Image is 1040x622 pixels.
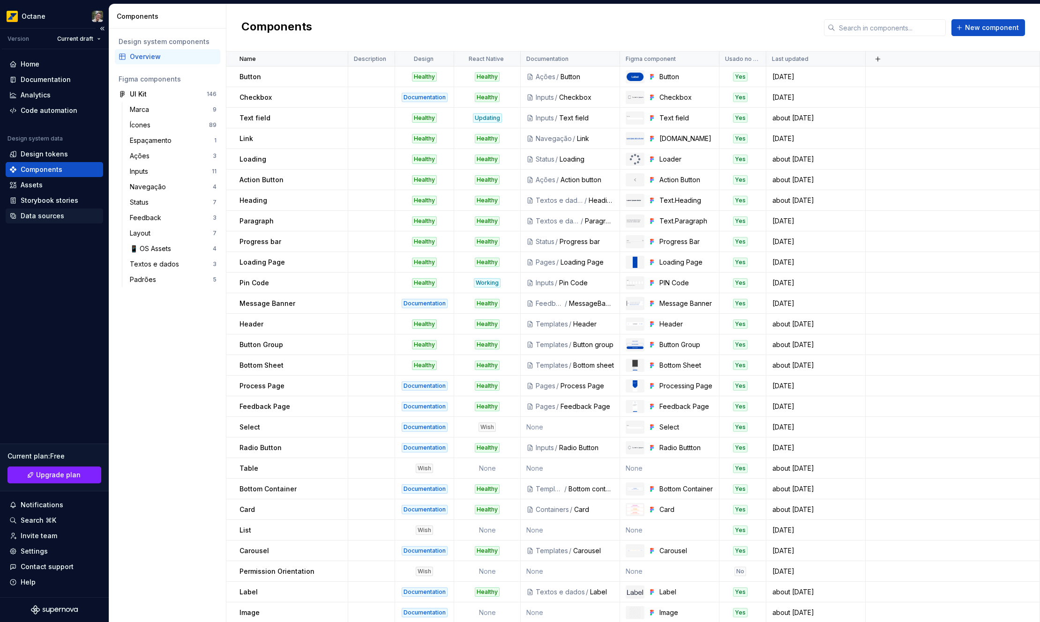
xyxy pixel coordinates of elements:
a: Invite team [6,528,103,543]
div: Text.Paragraph [659,216,713,226]
a: 📱 OS Assets4 [126,241,220,256]
div: Healthy [412,278,437,288]
div: / [580,216,585,226]
td: None [620,458,719,479]
div: Healthy [475,402,500,411]
div: 7 [213,199,217,206]
div: about [DATE] [767,196,865,205]
div: Yes [733,340,748,349]
span: Current draft [57,35,93,43]
p: Design [414,55,434,63]
div: Healthy [412,175,437,185]
div: Healthy [412,258,437,267]
div: Yes [733,237,748,246]
div: / [584,196,589,205]
div: / [555,402,561,411]
div: Yes [733,361,748,370]
div: [DATE] [767,93,865,102]
button: OctaneTiago [2,6,107,26]
p: Documentation [526,55,569,63]
div: / [554,113,559,123]
div: Yes [733,402,748,411]
div: Notifications [21,500,63,510]
div: Healthy [412,361,437,370]
div: / [568,340,573,349]
div: Updating [473,113,502,123]
p: Usado no Transforma KMV [725,55,758,63]
img: PIN Code [627,280,643,285]
h2: Components [241,19,312,36]
img: Checkbox [627,94,643,100]
div: Documentation [402,402,448,411]
p: Last updated [772,55,808,63]
div: / [555,175,561,185]
a: Data sources [6,208,103,223]
p: Message Banner [239,299,295,308]
div: [DATE] [767,258,865,267]
div: Healthy [475,93,500,102]
button: Contact support [6,559,103,574]
div: Pages [536,381,555,391]
div: Loader [659,155,713,164]
div: / [555,381,561,391]
div: UI Kit [130,89,147,99]
div: / [572,134,577,143]
div: Espaçamento [130,136,175,145]
div: about [DATE] [767,361,865,370]
td: None [521,417,620,437]
div: Inputs [536,93,554,102]
div: [DATE] [767,443,865,452]
img: Image [629,607,641,618]
div: Button group [573,340,614,349]
div: about [DATE] [767,319,865,329]
div: Search ⌘K [21,516,56,525]
a: Textos e dados3 [126,257,220,272]
img: Card [627,504,643,514]
img: Feedback Page [633,401,638,412]
div: Processing Page [659,381,713,391]
div: [DATE] [767,299,865,308]
div: about [DATE] [767,464,865,473]
div: Action Button [659,175,713,185]
div: Templates [536,319,568,329]
svg: Supernova Logo [31,605,78,615]
div: Templates [536,340,568,349]
div: Button Group [659,340,713,349]
div: Textos e dados [536,196,584,205]
img: Text.Link [627,137,643,139]
div: Yes [733,113,748,123]
img: Radio Buttton [627,444,643,450]
img: Select [627,425,643,429]
a: Assets [6,178,103,193]
div: Button [659,72,713,81]
td: None [454,458,521,479]
div: Navegação [536,134,572,143]
div: Healthy [412,319,437,329]
div: Healthy [412,216,437,226]
div: [DATE] [767,422,865,432]
div: Design system components [119,37,217,46]
div: [DOMAIN_NAME] [659,134,713,143]
div: Layout [130,229,154,238]
p: Bottom Sheet [239,361,284,370]
div: / [568,361,573,370]
a: Navegação4 [126,179,220,194]
div: MessageBanner [569,299,614,308]
div: 7 [213,230,217,237]
div: / [554,278,559,288]
a: UI Kit146 [115,87,220,102]
div: Storybook stories [21,196,78,205]
div: Healthy [475,196,500,205]
div: Contact support [21,562,74,571]
div: Bottom sheet [573,361,614,370]
div: 4 [213,245,217,252]
div: Yes [733,278,748,288]
div: Overview [130,52,217,61]
div: Healthy [475,361,500,370]
div: Progress bar [560,237,614,246]
div: Navegação [130,182,170,192]
div: Yes [733,381,748,391]
div: Inputs [536,113,554,123]
div: Healthy [412,134,437,143]
div: Ações [536,175,555,185]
